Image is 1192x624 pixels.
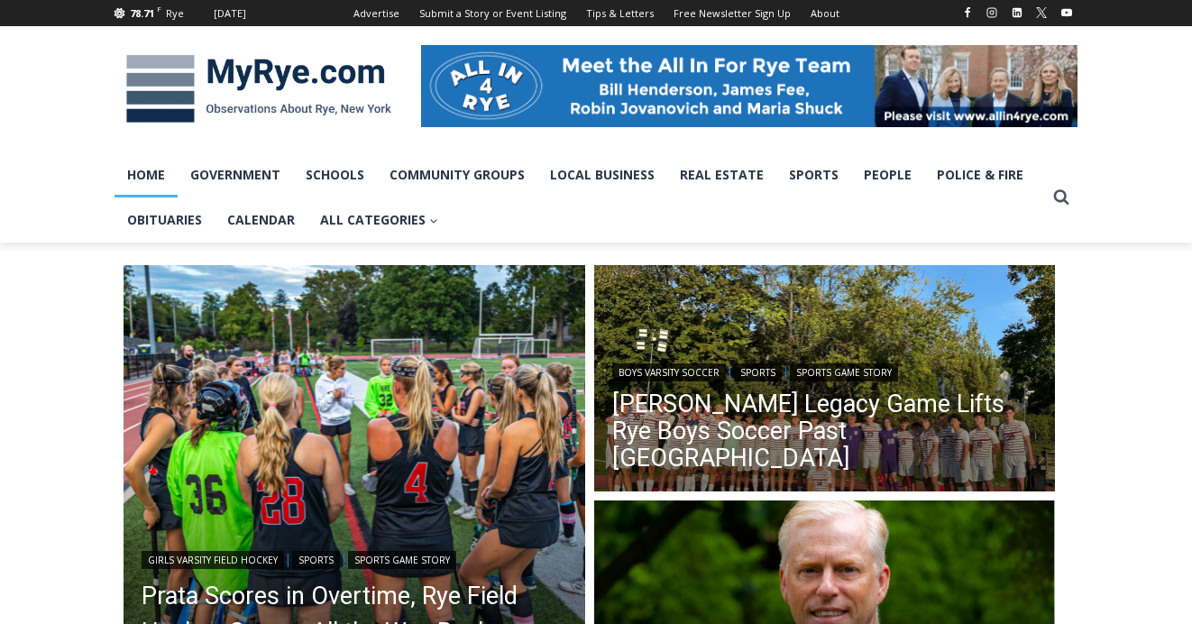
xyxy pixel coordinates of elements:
span: All Categories [320,210,438,230]
a: Local Business [537,152,667,197]
img: All in for Rye [421,45,1077,126]
nav: Primary Navigation [115,152,1045,243]
a: All Categories [307,197,451,243]
a: Home [115,152,178,197]
a: Read More Felix Wismer’s Legacy Game Lifts Rye Boys Soccer Past Pleasantville [594,265,1056,496]
a: Real Estate [667,152,776,197]
a: Sports [292,551,340,569]
a: Girls Varsity Field Hockey [142,551,284,569]
a: Sports Game Story [790,363,898,381]
div: Rye [166,5,184,22]
a: Police & Fire [924,152,1036,197]
a: Calendar [215,197,307,243]
a: Linkedin [1006,2,1028,23]
a: YouTube [1056,2,1077,23]
a: Community Groups [377,152,537,197]
a: Schools [293,152,377,197]
a: Facebook [957,2,978,23]
a: People [851,152,924,197]
img: MyRye.com [115,42,403,136]
a: Sports Game Story [348,551,456,569]
div: | | [142,547,567,569]
div: | | [612,360,1038,381]
span: 78.71 [130,6,154,20]
a: Boys Varsity Soccer [612,363,726,381]
div: [DATE] [214,5,246,22]
a: Sports [734,363,782,381]
a: Sports [776,152,851,197]
a: X [1031,2,1052,23]
a: Obituaries [115,197,215,243]
span: F [157,4,161,14]
a: Government [178,152,293,197]
a: [PERSON_NAME] Legacy Game Lifts Rye Boys Soccer Past [GEOGRAPHIC_DATA] [612,390,1038,472]
a: Instagram [981,2,1003,23]
img: (PHOTO: The Rye Boys Soccer team from October 4, 2025, against Pleasantville. Credit: Daniela Arr... [594,265,1056,496]
button: View Search Form [1045,181,1077,214]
